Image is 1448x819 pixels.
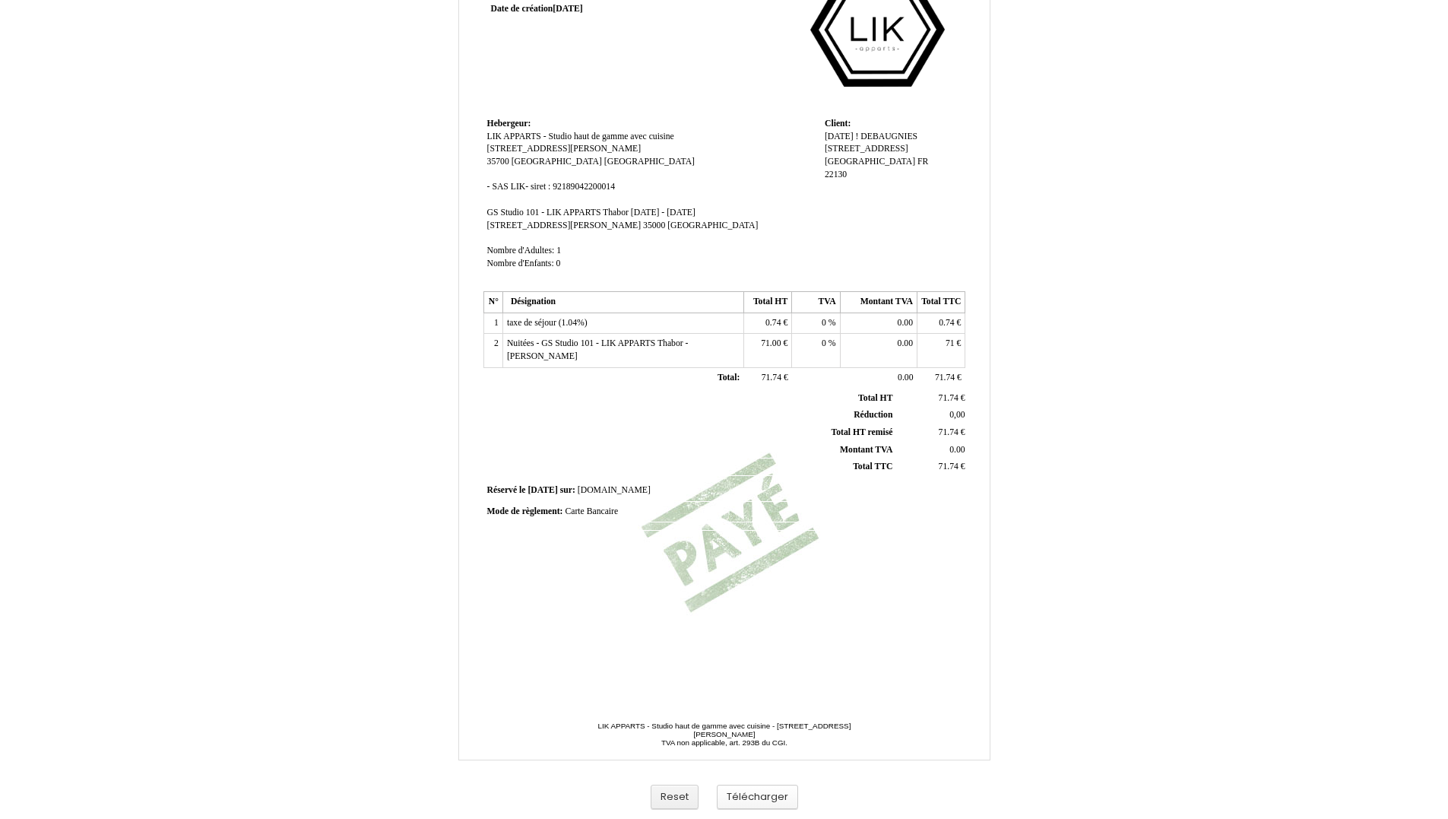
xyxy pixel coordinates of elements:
[487,182,490,192] span: -
[898,318,913,328] span: 0.00
[743,292,791,313] th: Total HT
[917,367,965,389] td: €
[854,410,892,420] span: Réduction
[556,246,561,256] span: 1
[761,338,781,348] span: 71.00
[717,785,798,810] button: Télécharger
[487,485,526,495] span: Réservé le
[743,334,791,367] td: €
[512,157,602,167] span: [GEOGRAPHIC_DATA]
[762,373,781,383] span: 71.74
[825,157,915,167] span: [GEOGRAPHIC_DATA]
[895,390,968,407] td: €
[840,292,917,313] th: Montant TVA
[492,182,615,192] span: SAS LIK- siret : 92189042200014
[560,485,575,495] span: sur:
[487,144,642,154] span: [STREET_ADDRESS][PERSON_NAME]
[483,313,502,334] td: 1
[487,246,555,256] span: Nombre d'Adultes:
[578,485,651,495] span: [DOMAIN_NAME]
[483,334,502,367] td: 2
[939,393,958,403] span: 71.74
[840,445,892,455] span: Montant TVA
[556,259,561,268] span: 0
[792,292,840,313] th: TVA
[939,427,958,437] span: 71.74
[487,259,554,268] span: Nombre d'Enfants:
[765,318,781,328] span: 0.74
[898,373,913,383] span: 0.00
[949,410,965,420] span: 0,00
[946,338,955,348] span: 71
[858,393,892,403] span: Total HT
[895,424,968,441] td: €
[831,427,892,437] span: Total HT remisé
[604,157,695,167] span: [GEOGRAPHIC_DATA]
[939,318,954,328] span: 0.74
[487,132,674,141] span: LIK APPARTS - Studio haut de gamme avec cuisine
[917,292,965,313] th: Total TTC
[917,334,965,367] td: €
[565,506,618,516] span: Carte Bancaire
[631,208,695,217] span: [DATE] - [DATE]
[825,119,851,129] span: Client:
[853,462,892,471] span: Total TTC
[491,4,583,14] strong: Date de création
[487,221,642,230] span: [STREET_ADDRESS][PERSON_NAME]
[949,445,965,455] span: 0.00
[743,313,791,334] td: €
[792,334,840,367] td: %
[825,170,847,179] span: 22130
[487,208,629,217] span: GS Studio 101 - LIK APPARTS Thabor
[643,221,665,230] span: 35000
[487,157,509,167] span: 35700
[825,144,908,154] span: [STREET_ADDRESS]
[598,722,851,738] span: LIK APPARTS - Studio haut de gamme avec cuisine - [STREET_ADDRESS][PERSON_NAME]
[507,318,588,328] span: taxe de séjour (1.04%)
[822,338,826,348] span: 0
[718,373,740,383] span: Total:
[935,373,955,383] span: 71.74
[487,506,563,516] span: Mode de règlement:
[939,462,958,471] span: 71.74
[860,132,917,141] span: DEBAUGNIES
[651,785,699,810] button: Reset
[507,338,689,361] span: Nuitées - GS Studio 101 - LIK APPARTS Thabor - [PERSON_NAME]
[487,119,531,129] span: Hebergeur:
[528,485,557,495] span: [DATE]
[792,313,840,334] td: %
[822,318,826,328] span: 0
[895,459,968,476] td: €
[743,367,791,389] td: €
[898,338,913,348] span: 0.00
[917,313,965,334] td: €
[483,292,502,313] th: N°
[917,157,928,167] span: FR
[553,4,582,14] span: [DATE]
[825,132,858,141] span: [DATE] !
[661,738,787,747] span: TVA non applicable, art. 293B du CGI.
[667,221,758,230] span: [GEOGRAPHIC_DATA]
[502,292,743,313] th: Désignation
